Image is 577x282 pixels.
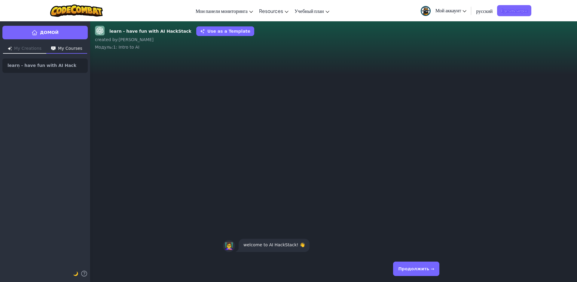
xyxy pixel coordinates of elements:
span: 🌙 [73,271,78,276]
img: GPT-4 [95,26,105,35]
span: created by : [PERSON_NAME] [95,37,154,42]
button: Use as a Template [196,26,254,36]
a: Мой аккаунт [418,1,470,20]
a: Домой [2,26,88,39]
button: My Courses [46,44,87,54]
button: 🌙 [73,270,78,277]
span: Мои панели мониторинга [196,8,248,14]
img: Icon [8,46,12,50]
a: Resources [256,3,292,19]
a: русский [473,3,496,19]
span: Resources [259,8,283,14]
span: русский [476,8,493,14]
div: Модуль : 1: Intro to AI [95,44,572,50]
img: CodeCombat logo [50,4,103,17]
button: Продолжить → [393,262,439,276]
img: Icon [51,46,56,50]
img: avatar [421,6,431,16]
p: welcome to AI HackStack! 👋 [243,241,305,248]
div: 👩‍🏫 [223,240,235,252]
span: Учебный план [295,8,324,14]
span: learn - have fun with AI HackStack [8,63,78,68]
strong: learn - have fun with AI HackStack [109,28,191,34]
span: Мой аккаунт [435,7,467,13]
a: learn - have fun with AI HackStack [2,58,88,73]
a: Учебный план [292,3,332,19]
a: Мои панели мониторинга [193,3,256,19]
span: Домой [40,29,59,36]
button: My Creations [3,44,46,54]
a: Сделать запрос [497,5,531,16]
